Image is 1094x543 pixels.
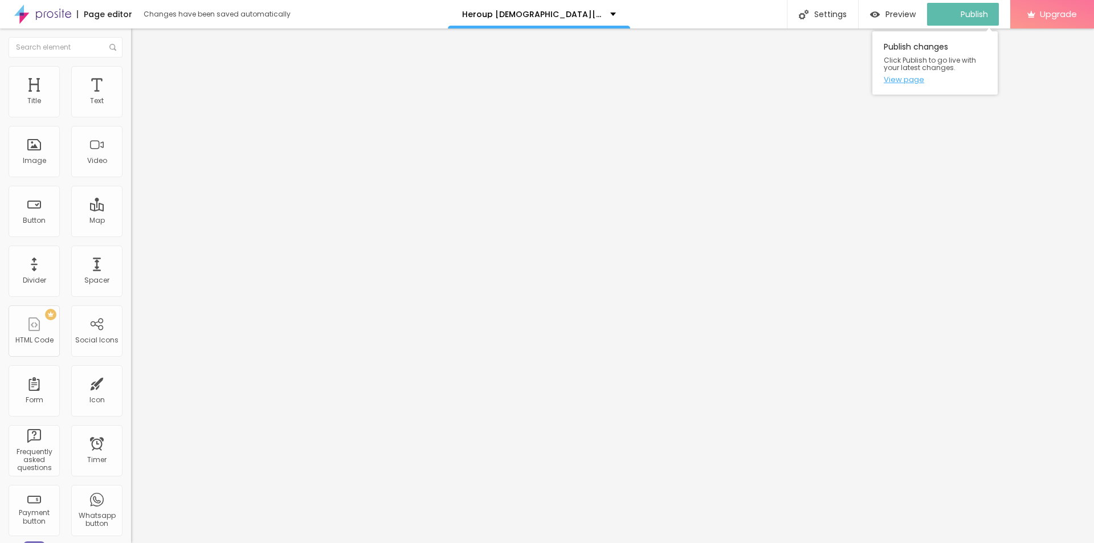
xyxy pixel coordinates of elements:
[75,336,119,344] div: Social Icons
[89,217,105,224] div: Map
[131,28,1094,543] iframe: Editor
[74,512,119,528] div: Whatsapp button
[872,31,998,95] div: Publish changes
[77,10,132,18] div: Page editor
[9,37,123,58] input: Search element
[961,10,988,19] span: Publish
[462,10,602,18] p: Heroup [DEMOGRAPHIC_DATA][MEDICAL_DATA] [GEOGRAPHIC_DATA] CA [GEOGRAPHIC_DATA] IE
[11,509,56,525] div: Payment button
[799,10,809,19] img: Icone
[109,44,116,51] img: Icone
[144,11,291,18] div: Changes have been saved automatically
[23,217,46,224] div: Button
[11,448,56,472] div: Frequently asked questions
[84,276,109,284] div: Spacer
[885,10,916,19] span: Preview
[26,396,43,404] div: Form
[87,157,107,165] div: Video
[87,456,107,464] div: Timer
[23,157,46,165] div: Image
[884,76,986,83] a: View page
[884,56,986,71] span: Click Publish to go live with your latest changes.
[23,276,46,284] div: Divider
[927,3,999,26] button: Publish
[27,97,41,105] div: Title
[859,3,927,26] button: Preview
[1040,9,1077,19] span: Upgrade
[15,336,54,344] div: HTML Code
[89,396,105,404] div: Icon
[90,97,104,105] div: Text
[870,10,880,19] img: view-1.svg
